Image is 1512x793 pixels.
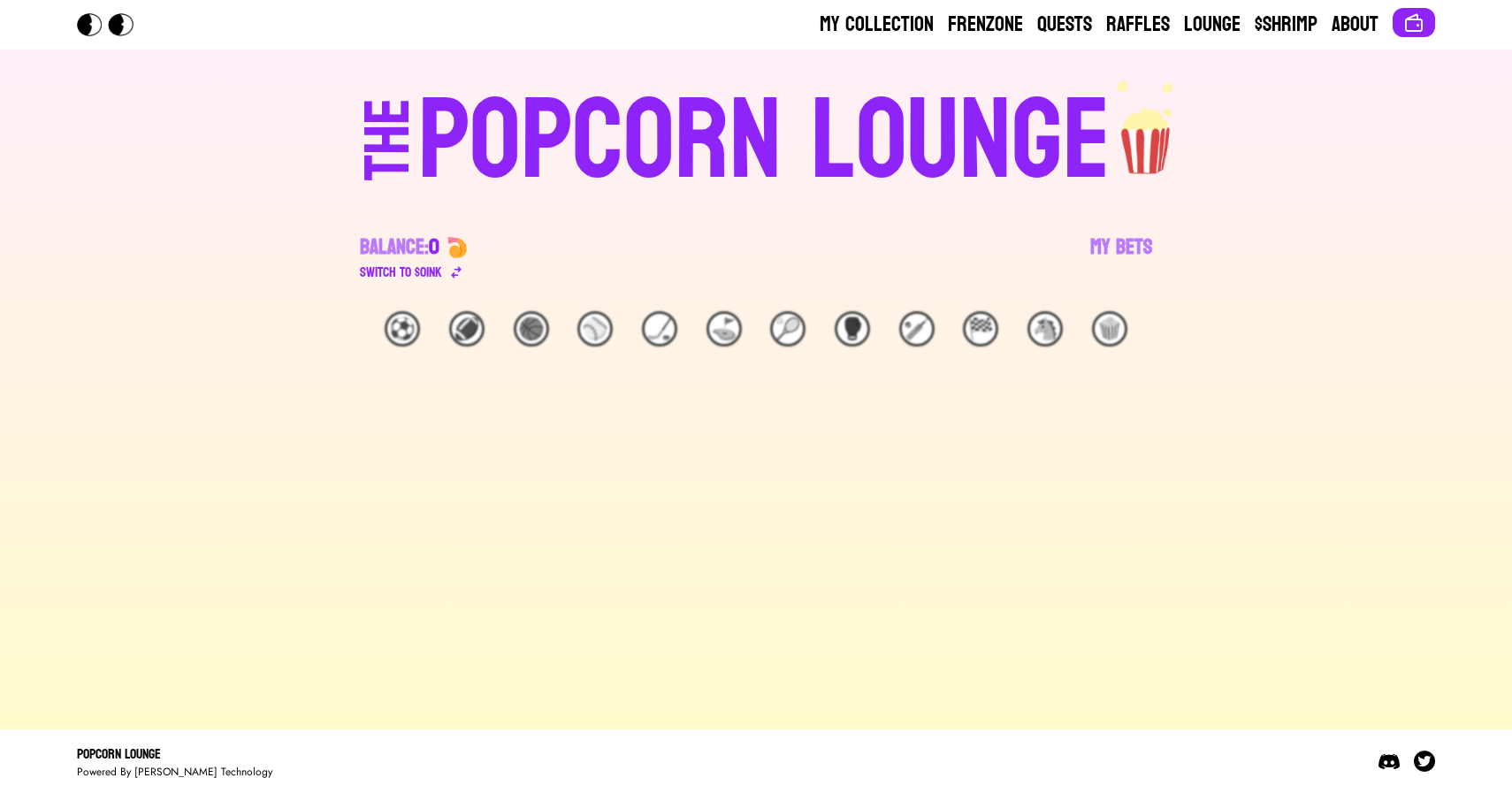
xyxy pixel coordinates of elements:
[1106,11,1170,39] a: Raffles
[1184,11,1241,39] a: Lounge
[706,311,742,347] div: ⛳️
[211,78,1301,198] a: THEPOPCORN LOUNGEpopcorn
[447,237,468,258] img: 🍤
[835,311,870,347] div: 🥊
[385,311,420,347] div: ⚽️
[77,743,272,765] div: Popcorn Lounge
[1414,751,1435,772] img: Twitter
[360,262,442,283] div: Switch to $ OINK
[770,311,806,347] div: 🎾
[356,98,420,216] div: THE
[1403,12,1424,34] img: Connect wallet
[514,311,549,347] div: 🏀
[899,311,935,347] div: 🏏
[1090,233,1152,283] a: My Bets
[1092,311,1127,347] div: 🍿
[77,765,272,779] div: Powered By [PERSON_NAME] Technology
[449,311,485,347] div: 🏈
[429,228,439,266] span: 0
[360,233,439,262] div: Balance:
[1111,78,1183,177] img: popcorn
[948,11,1023,39] a: Frenzone
[1378,751,1400,772] img: Discord
[1255,11,1317,39] a: $Shrimp
[577,311,613,347] div: ⚾️
[1027,311,1063,347] div: 🐴
[418,85,1111,198] div: POPCORN LOUNGE
[820,11,934,39] a: My Collection
[642,311,677,347] div: 🏒
[963,311,998,347] div: 🏁
[1332,11,1378,39] a: About
[77,13,148,36] img: Popcorn
[1037,11,1092,39] a: Quests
